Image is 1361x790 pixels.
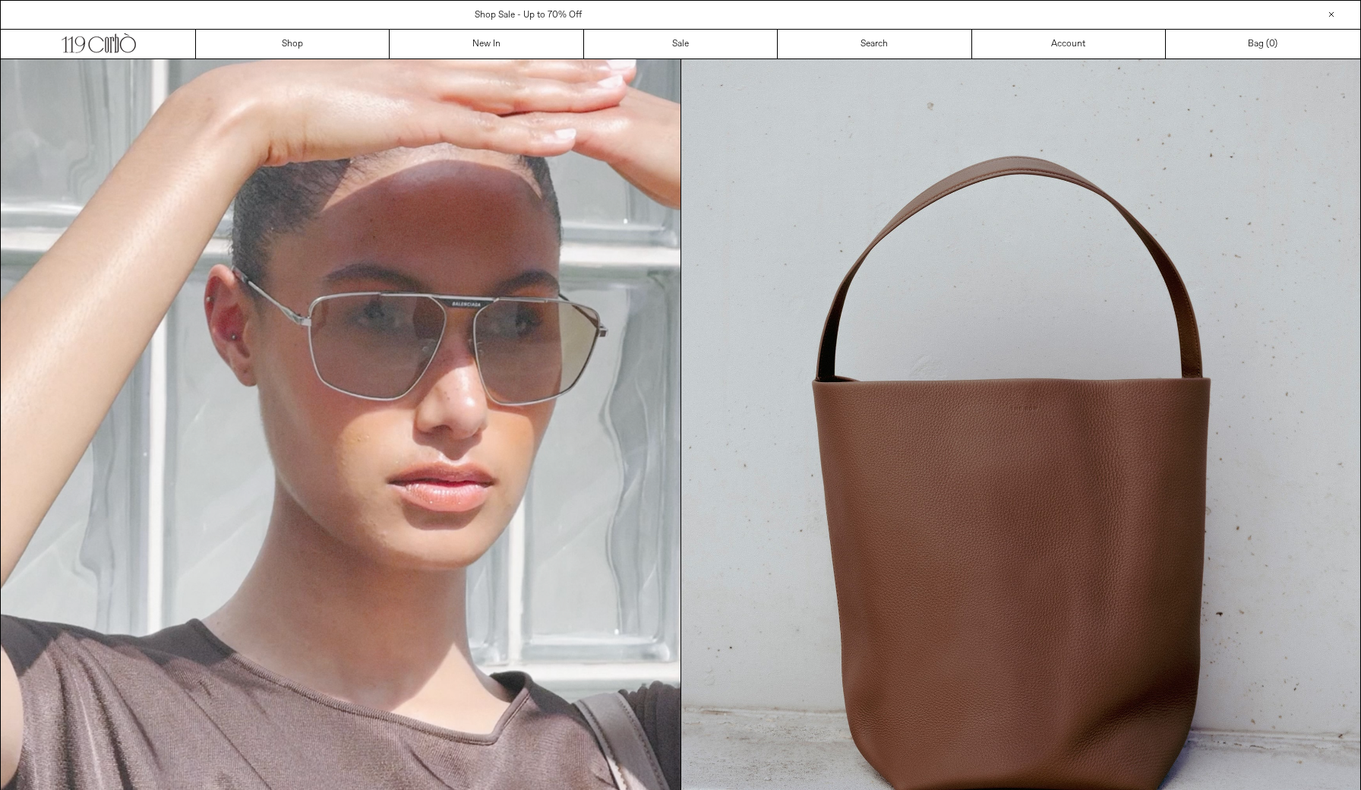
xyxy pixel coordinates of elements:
a: Bag () [1166,30,1359,58]
span: ) [1269,37,1277,51]
a: Account [972,30,1166,58]
span: 0 [1269,38,1274,50]
a: Search [778,30,971,58]
a: Sale [584,30,778,58]
a: New In [390,30,583,58]
a: Shop Sale - Up to 70% Off [475,9,582,21]
a: Shop [196,30,390,58]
